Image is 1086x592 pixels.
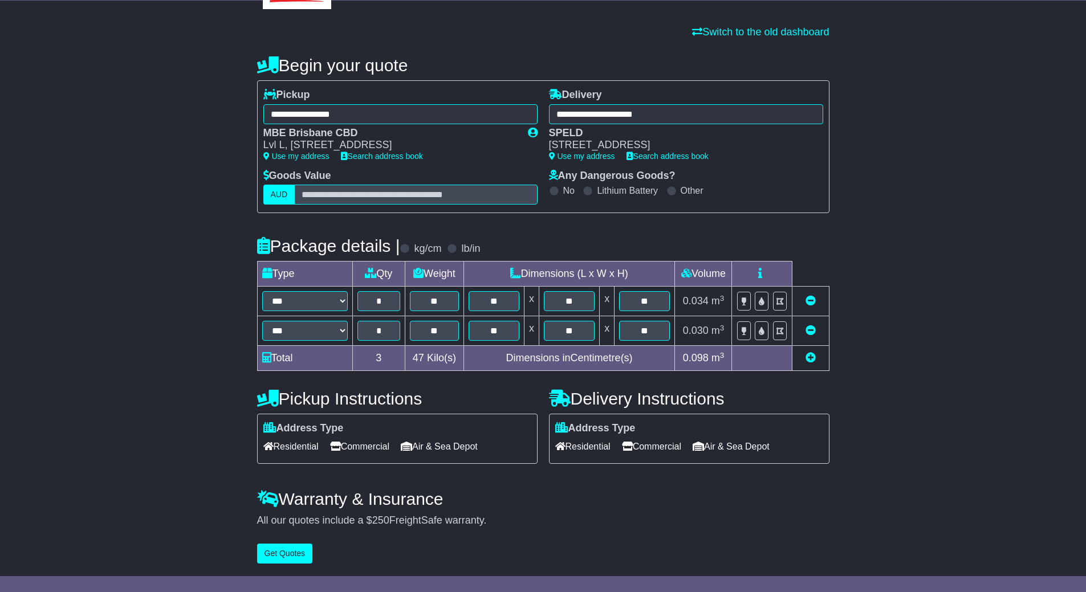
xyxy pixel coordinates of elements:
[463,262,675,287] td: Dimensions (L x W x H)
[549,127,812,140] div: SPELD
[413,352,424,364] span: 47
[806,325,816,336] a: Remove this item
[352,262,405,287] td: Qty
[720,351,725,360] sup: 3
[263,152,330,161] a: Use my address
[720,324,725,332] sup: 3
[806,295,816,307] a: Remove this item
[405,262,464,287] td: Weight
[524,287,539,316] td: x
[549,170,676,182] label: Any Dangerous Goods?
[555,438,611,455] span: Residential
[405,346,464,371] td: Kilo(s)
[627,152,709,161] a: Search address book
[524,316,539,346] td: x
[263,170,331,182] label: Goods Value
[263,89,310,101] label: Pickup
[549,139,812,152] div: [STREET_ADDRESS]
[263,438,319,455] span: Residential
[681,185,703,196] label: Other
[563,185,575,196] label: No
[263,185,295,205] label: AUD
[414,243,441,255] label: kg/cm
[806,352,816,364] a: Add new item
[257,346,352,371] td: Total
[257,489,829,508] h4: Warranty & Insurance
[683,325,709,336] span: 0.030
[352,346,405,371] td: 3
[257,389,538,408] h4: Pickup Instructions
[597,185,658,196] label: Lithium Battery
[555,422,636,435] label: Address Type
[372,515,389,526] span: 250
[263,127,516,140] div: MBE Brisbane CBD
[461,243,480,255] label: lb/in
[549,152,615,161] a: Use my address
[549,89,602,101] label: Delivery
[330,438,389,455] span: Commercial
[257,56,829,75] h4: Begin your quote
[693,438,770,455] span: Air & Sea Depot
[622,438,681,455] span: Commercial
[463,346,675,371] td: Dimensions in Centimetre(s)
[257,544,313,564] button: Get Quotes
[683,295,709,307] span: 0.034
[257,262,352,287] td: Type
[401,438,478,455] span: Air & Sea Depot
[263,422,344,435] label: Address Type
[257,236,400,255] h4: Package details |
[549,389,829,408] h4: Delivery Instructions
[683,352,709,364] span: 0.098
[711,352,725,364] span: m
[692,26,829,38] a: Switch to the old dashboard
[600,316,615,346] td: x
[341,152,423,161] a: Search address book
[263,139,516,152] div: Lvl L, [STREET_ADDRESS]
[675,262,732,287] td: Volume
[711,295,725,307] span: m
[711,325,725,336] span: m
[720,294,725,303] sup: 3
[600,287,615,316] td: x
[257,515,829,527] div: All our quotes include a $ FreightSafe warranty.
